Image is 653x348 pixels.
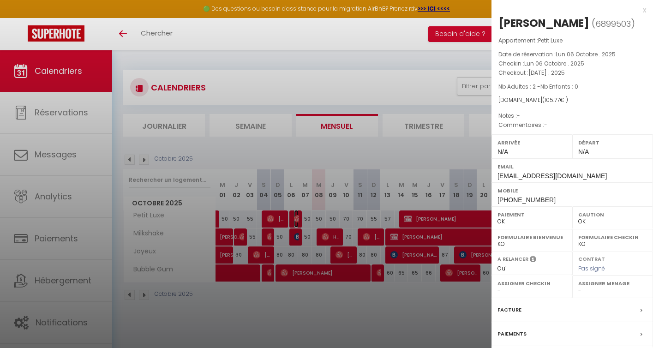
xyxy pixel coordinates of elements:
[544,121,547,129] span: -
[595,18,631,30] span: 6899503
[491,5,646,16] div: x
[497,138,566,147] label: Arrivée
[528,69,565,77] span: [DATE] . 2025
[545,96,560,104] span: 105.77
[498,36,646,45] p: Appartement :
[497,196,556,204] span: [PHONE_NUMBER]
[498,96,646,105] div: [DOMAIN_NAME]
[540,83,578,90] span: Nb Enfants : 0
[578,264,605,272] span: Pas signé
[578,279,647,288] label: Assigner Menage
[497,233,566,242] label: Formulaire Bienvenue
[538,36,563,44] span: Petit Luxe
[578,138,647,147] label: Départ
[497,210,566,219] label: Paiement
[578,210,647,219] label: Caution
[542,96,568,104] span: ( € )
[498,68,646,78] p: Checkout :
[530,255,536,265] i: Sélectionner OUI si vous souhaiter envoyer les séquences de messages post-checkout
[497,279,566,288] label: Assigner Checkin
[498,120,646,130] p: Commentaires :
[497,305,521,315] label: Facture
[578,255,605,261] label: Contrat
[498,59,646,68] p: Checkin :
[517,112,520,120] span: -
[498,111,646,120] p: Notes :
[556,50,616,58] span: Lun 06 Octobre . 2025
[524,60,584,67] span: Lun 06 Octobre . 2025
[497,148,508,156] span: N/A
[497,172,607,180] span: [EMAIL_ADDRESS][DOMAIN_NAME]
[498,83,578,90] span: Nb Adultes : 2 -
[497,186,647,195] label: Mobile
[498,16,589,30] div: [PERSON_NAME]
[578,148,589,156] span: N/A
[497,162,647,171] label: Email
[497,255,528,263] label: A relancer
[592,17,635,30] span: ( )
[497,329,527,339] label: Paiements
[498,50,646,59] p: Date de réservation :
[578,233,647,242] label: Formulaire Checkin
